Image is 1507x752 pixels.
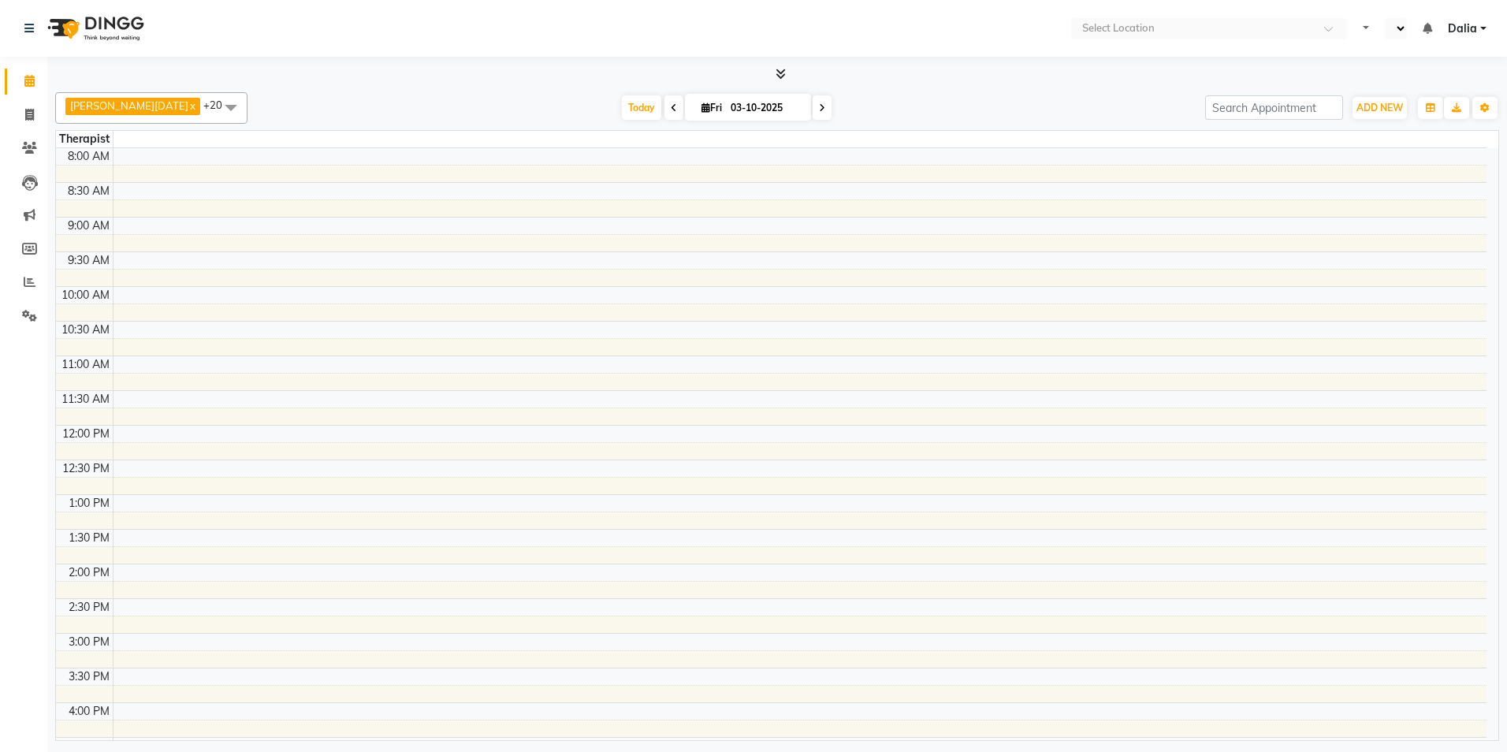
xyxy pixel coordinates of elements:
[1448,20,1477,37] span: Dalia
[203,99,234,111] span: +20
[65,634,113,650] div: 3:00 PM
[65,703,113,720] div: 4:00 PM
[70,99,188,112] span: [PERSON_NAME][DATE]
[65,564,113,581] div: 2:00 PM
[65,530,113,546] div: 1:30 PM
[58,322,113,338] div: 10:30 AM
[40,6,148,50] img: logo
[65,599,113,616] div: 2:30 PM
[59,460,113,477] div: 12:30 PM
[58,391,113,408] div: 11:30 AM
[1353,97,1407,119] button: ADD NEW
[65,218,113,234] div: 9:00 AM
[726,96,805,120] input: 2025-10-03
[58,287,113,303] div: 10:00 AM
[65,183,113,199] div: 8:30 AM
[65,668,113,685] div: 3:30 PM
[65,148,113,165] div: 8:00 AM
[56,131,113,147] div: Therapist
[622,95,661,120] span: Today
[1205,95,1343,120] input: Search Appointment
[59,426,113,442] div: 12:00 PM
[58,356,113,373] div: 11:00 AM
[1356,102,1403,114] span: ADD NEW
[188,99,195,112] a: x
[698,102,726,114] span: Fri
[1082,20,1155,36] div: Select Location
[65,495,113,512] div: 1:00 PM
[65,252,113,269] div: 9:30 AM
